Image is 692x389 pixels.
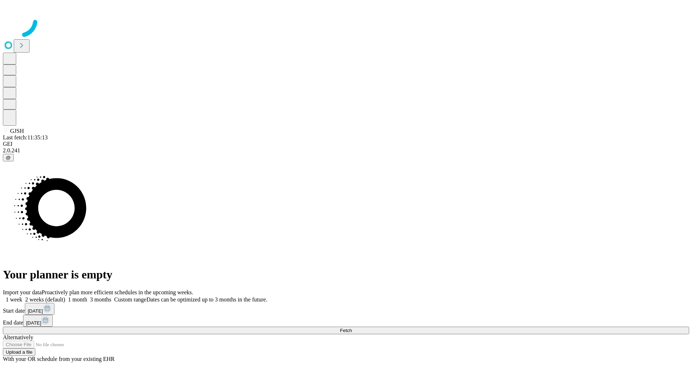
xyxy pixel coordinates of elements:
[42,289,193,295] span: Proactively plan more efficient schedules in the upcoming weeks.
[146,296,267,303] span: Dates can be optimized up to 3 months in the future.
[25,303,54,315] button: [DATE]
[3,303,689,315] div: Start date
[90,296,111,303] span: 3 months
[6,155,11,160] span: @
[3,315,689,327] div: End date
[3,348,35,356] button: Upload a file
[6,296,22,303] span: 1 week
[3,334,33,340] span: Alternatively
[23,315,53,327] button: [DATE]
[3,154,14,161] button: @
[3,268,689,281] h1: Your planner is empty
[3,356,115,362] span: With your OR schedule from your existing EHR
[25,296,65,303] span: 2 weeks (default)
[28,308,43,314] span: [DATE]
[3,134,48,140] span: Last fetch: 11:35:13
[10,128,24,134] span: GJSH
[26,320,41,326] span: [DATE]
[114,296,146,303] span: Custom range
[68,296,87,303] span: 1 month
[3,147,689,154] div: 2.0.241
[3,141,689,147] div: GEI
[3,289,42,295] span: Import your data
[3,327,689,334] button: Fetch
[340,328,352,333] span: Fetch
